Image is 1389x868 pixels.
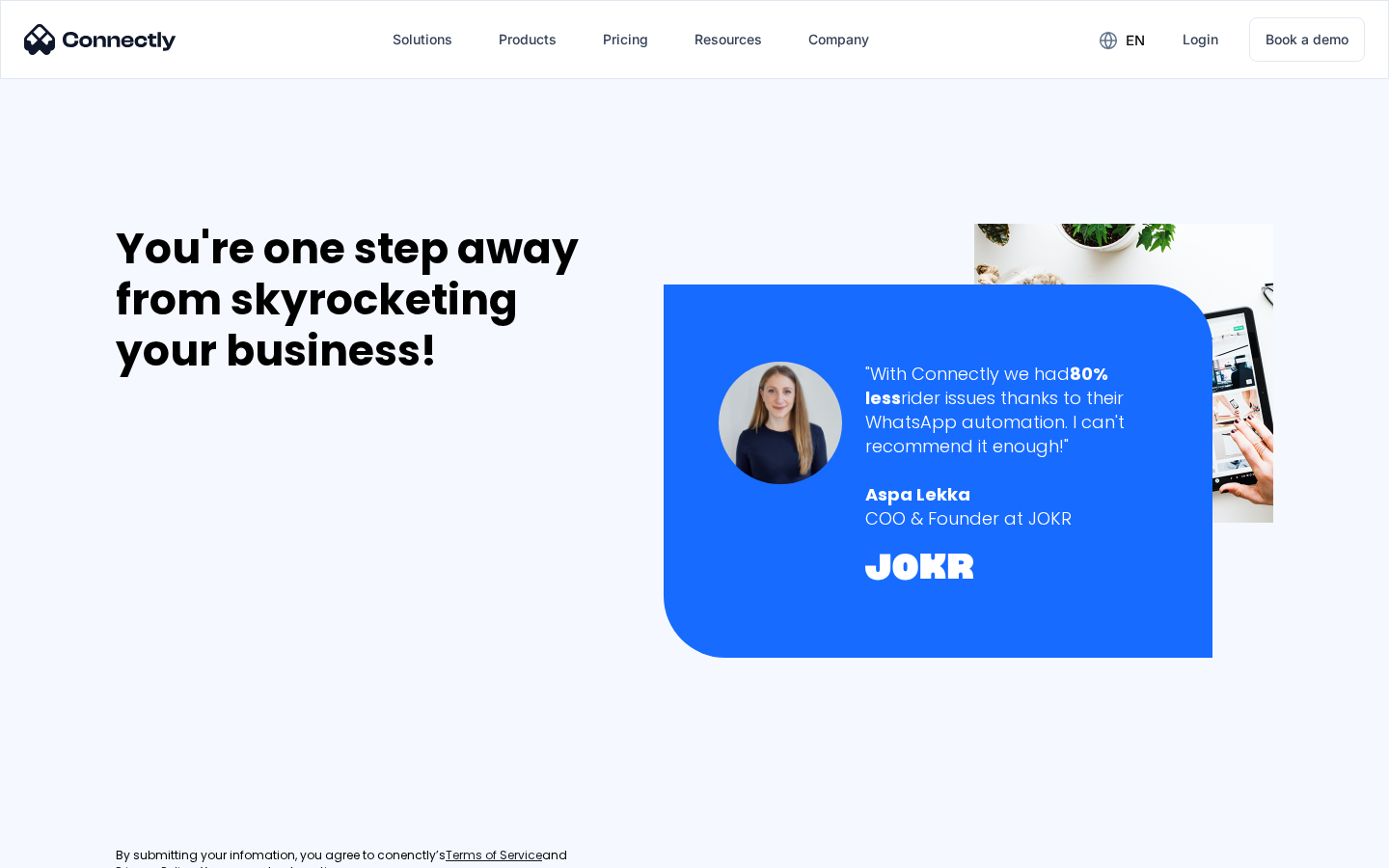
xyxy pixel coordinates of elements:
[39,834,116,861] ul: Language list
[865,506,1157,530] div: COO & Founder at JOKR
[865,362,1108,410] strong: 80% less
[24,24,177,55] img: Connectly Logo
[1249,17,1365,62] a: Book a demo
[446,848,542,864] a: Terms of Service
[19,834,116,861] aside: Language selected: English
[865,482,970,506] strong: Aspa Lekka
[499,26,557,53] div: Products
[393,26,452,53] div: Solutions
[865,362,1157,459] div: "With Connectly we had rider issues thanks to their WhatsApp automation. I can't recommend it eno...
[1126,27,1145,54] div: en
[808,26,869,53] div: Company
[1167,16,1234,63] a: Login
[603,26,648,53] div: Pricing
[694,26,762,53] div: Resources
[116,224,623,376] div: You're one step away from skyrocketing your business!
[116,399,405,825] iframe: Form 0
[1183,26,1218,53] div: Login
[587,16,664,63] a: Pricing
